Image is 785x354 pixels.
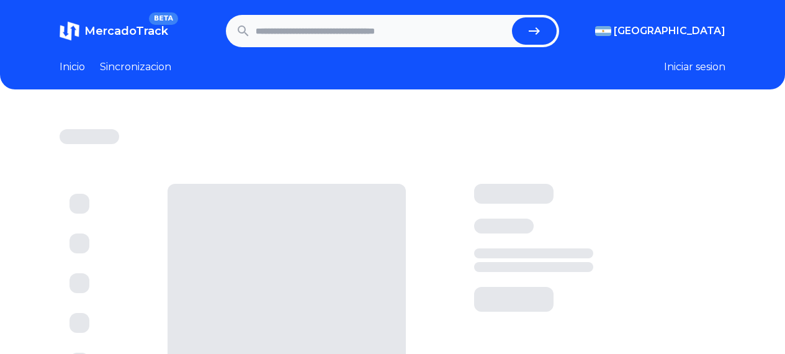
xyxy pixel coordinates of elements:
[60,21,168,41] a: MercadoTrackBETA
[100,60,171,75] a: Sincronizacion
[595,24,725,39] button: [GEOGRAPHIC_DATA]
[84,24,168,38] span: MercadoTrack
[60,21,79,41] img: MercadoTrack
[614,24,725,39] span: [GEOGRAPHIC_DATA]
[664,60,725,75] button: Iniciar sesion
[149,12,178,25] span: BETA
[60,60,85,75] a: Inicio
[595,26,611,36] img: Argentina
